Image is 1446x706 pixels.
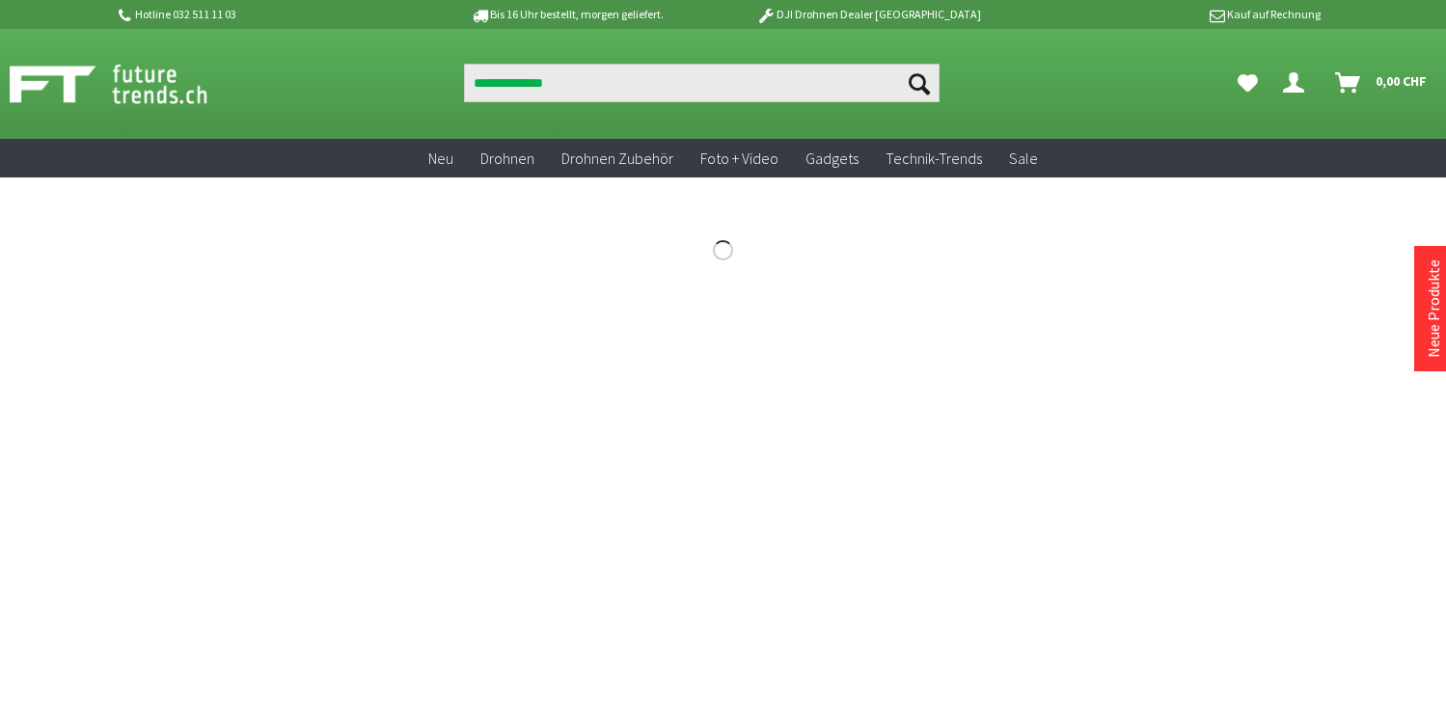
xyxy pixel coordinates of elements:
[718,3,1019,26] p: DJI Drohnen Dealer [GEOGRAPHIC_DATA]
[687,139,792,178] a: Foto + Video
[417,3,718,26] p: Bis 16 Uhr bestellt, morgen geliefert.
[116,3,417,26] p: Hotline 032 511 11 03
[415,139,467,178] a: Neu
[996,139,1051,178] a: Sale
[1376,66,1427,96] span: 0,00 CHF
[428,149,453,168] span: Neu
[1228,64,1268,102] a: Meine Favoriten
[1327,64,1436,102] a: Warenkorb
[899,64,940,102] button: Suchen
[1275,64,1320,102] a: Dein Konto
[10,60,250,108] img: Shop Futuretrends - zur Startseite wechseln
[548,139,687,178] a: Drohnen Zubehör
[1009,149,1038,168] span: Sale
[805,149,859,168] span: Gadgets
[872,139,996,178] a: Technik-Trends
[1424,259,1443,358] a: Neue Produkte
[700,149,778,168] span: Foto + Video
[467,139,548,178] a: Drohnen
[1020,3,1321,26] p: Kauf auf Rechnung
[886,149,982,168] span: Technik-Trends
[561,149,673,168] span: Drohnen Zubehör
[480,149,534,168] span: Drohnen
[464,64,940,102] input: Produkt, Marke, Kategorie, EAN, Artikelnummer…
[792,139,872,178] a: Gadgets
